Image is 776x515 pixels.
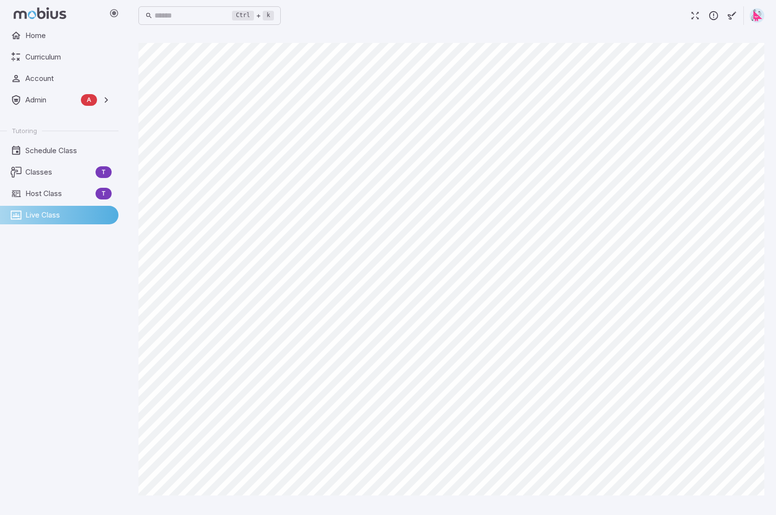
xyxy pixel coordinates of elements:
[25,73,112,84] span: Account
[25,210,112,220] span: Live Class
[750,8,764,23] img: right-triangle.svg
[96,167,112,177] span: T
[81,95,97,105] span: A
[12,126,37,135] span: Tutoring
[25,30,112,41] span: Home
[704,6,723,25] button: Report an Issue
[686,6,704,25] button: Fullscreen Game
[96,189,112,198] span: T
[232,10,274,21] div: +
[25,52,112,62] span: Curriculum
[25,145,112,156] span: Schedule Class
[25,188,92,199] span: Host Class
[723,6,741,25] button: Start Drawing on Questions
[263,11,274,20] kbd: k
[232,11,254,20] kbd: Ctrl
[25,167,92,178] span: Classes
[25,95,77,105] span: Admin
